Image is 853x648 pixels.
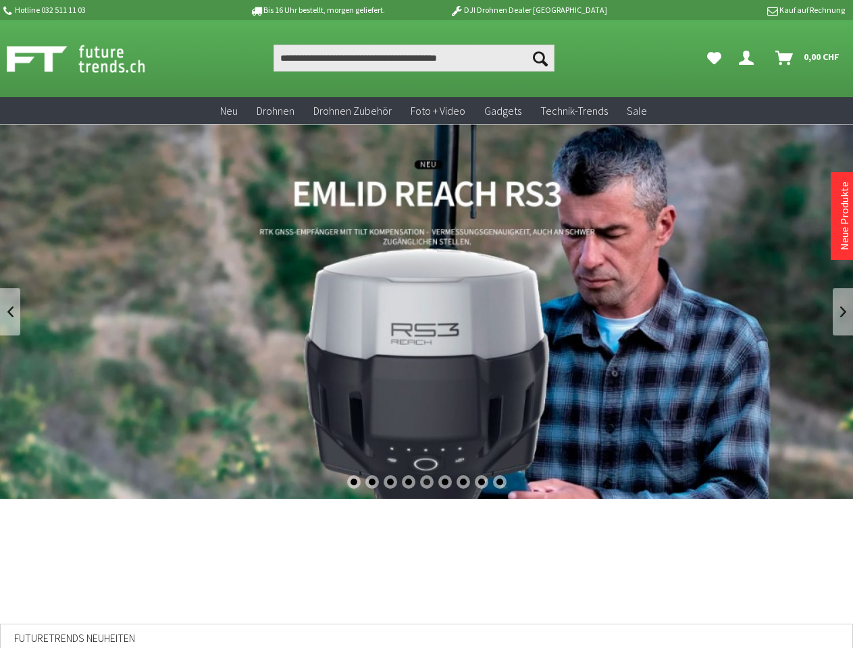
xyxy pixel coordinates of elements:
a: Neu [211,97,247,125]
span: 0,00 CHF [804,46,839,67]
span: Technik-Trends [540,104,608,117]
p: Hotline 032 511 11 03 [1,2,212,18]
span: Neu [220,104,238,117]
span: Gadgets [484,104,521,117]
a: Drohnen Zubehör [304,97,401,125]
div: 6 [438,475,452,489]
div: 7 [457,475,470,489]
span: Drohnen Zubehör [313,104,392,117]
div: 1 [347,475,361,489]
div: 3 [384,475,397,489]
a: Dein Konto [733,45,765,72]
a: Drohnen [247,97,304,125]
p: Kauf auf Rechnung [634,2,845,18]
a: Foto + Video [401,97,475,125]
div: 4 [402,475,415,489]
a: Sale [617,97,656,125]
button: Suchen [526,45,554,72]
p: DJI Drohnen Dealer [GEOGRAPHIC_DATA] [423,2,634,18]
p: Bis 16 Uhr bestellt, morgen geliefert. [212,2,423,18]
span: Drohnen [257,104,294,117]
div: 5 [420,475,434,489]
span: Sale [627,104,647,117]
a: Warenkorb [770,45,846,72]
a: Meine Favoriten [700,45,728,72]
a: Neue Produkte [837,182,851,250]
a: Technik-Trends [531,97,617,125]
a: Gadgets [475,97,531,125]
img: Shop Futuretrends - zur Startseite wechseln [7,42,175,76]
div: 2 [365,475,379,489]
span: Foto + Video [411,104,465,117]
div: 8 [475,475,488,489]
input: Produkt, Marke, Kategorie, EAN, Artikelnummer… [274,45,554,72]
div: 9 [493,475,507,489]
